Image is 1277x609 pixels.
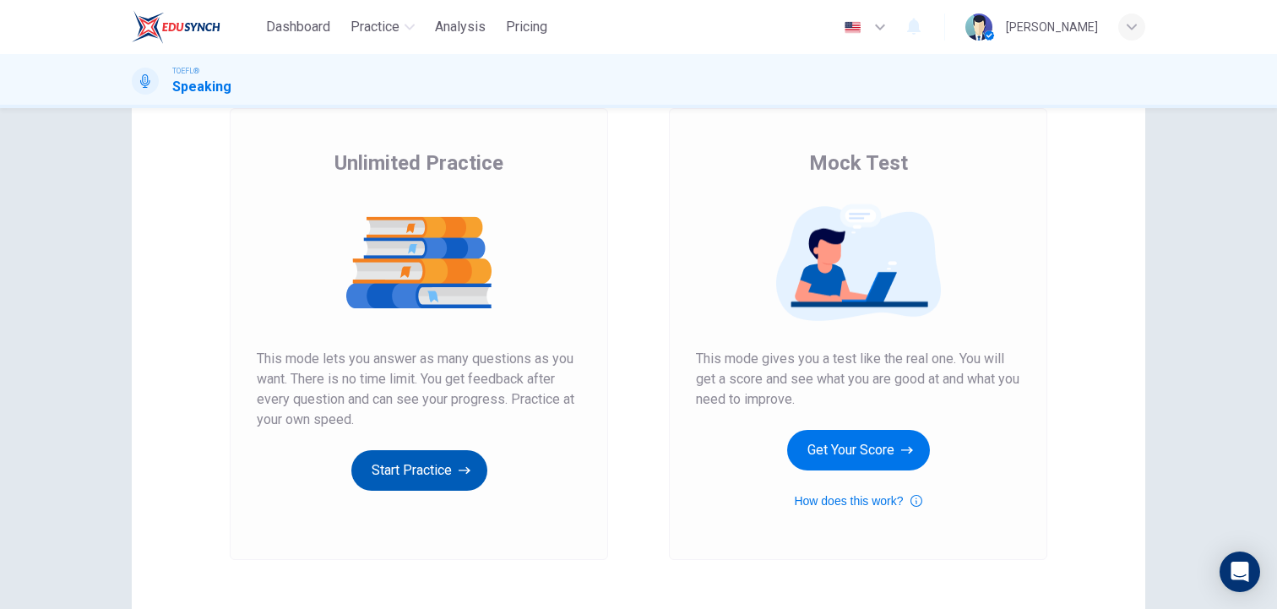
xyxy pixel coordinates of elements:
[257,349,581,430] span: This mode lets you answer as many questions as you want. There is no time limit. You get feedback...
[334,150,503,177] span: Unlimited Practice
[787,430,930,470] button: Get Your Score
[499,12,554,42] button: Pricing
[842,21,863,34] img: en
[1006,17,1098,37] div: [PERSON_NAME]
[132,10,220,44] img: EduSynch logo
[259,12,337,42] button: Dashboard
[809,150,908,177] span: Mock Test
[506,17,547,37] span: Pricing
[696,349,1020,410] span: This mode gives you a test like the real one. You will get a score and see what you are good at a...
[350,17,399,37] span: Practice
[266,17,330,37] span: Dashboard
[1220,552,1260,592] div: Open Intercom Messenger
[435,17,486,37] span: Analysis
[351,450,487,491] button: Start Practice
[428,12,492,42] button: Analysis
[172,65,199,77] span: TOEFL®
[965,14,992,41] img: Profile picture
[344,12,421,42] button: Practice
[172,77,231,97] h1: Speaking
[794,491,921,511] button: How does this work?
[132,10,259,44] a: EduSynch logo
